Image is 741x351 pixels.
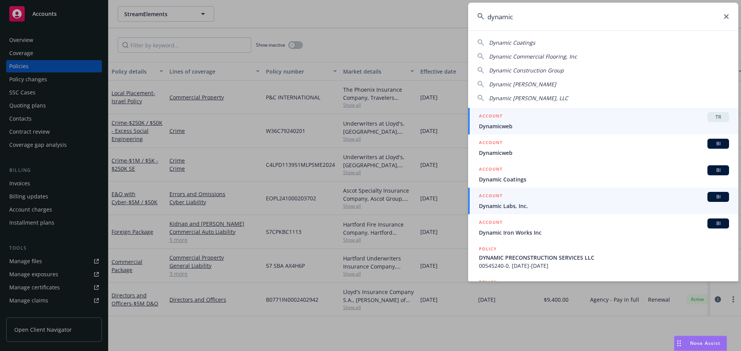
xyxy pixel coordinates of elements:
[479,245,497,253] h5: POLICY
[479,202,729,210] span: Dynamic Labs, Inc.
[489,81,556,88] span: Dynamic [PERSON_NAME]
[479,122,729,130] span: Dynamicweb
[479,192,502,201] h5: ACCOUNT
[479,218,502,228] h5: ACCOUNT
[479,175,729,183] span: Dynamic Coatings
[468,134,738,161] a: ACCOUNTBIDynamicweb
[690,340,721,346] span: Nova Assist
[479,254,729,262] span: DYNAMIC PRECONSTRUCTION SERVICES LLC
[468,241,738,274] a: POLICYDYNAMIC PRECONSTRUCTION SERVICES LLC00545240-0, [DATE]-[DATE]
[468,108,738,134] a: ACCOUNTTRDynamicweb
[479,112,502,121] h5: ACCOUNT
[479,139,502,148] h5: ACCOUNT
[674,336,727,351] button: Nova Assist
[711,193,726,200] span: BI
[468,3,738,30] input: Search...
[489,94,568,102] span: Dynamic [PERSON_NAME], LLC
[468,188,738,214] a: ACCOUNTBIDynamic Labs, Inc.
[489,67,564,74] span: Dynamic Construction Group
[674,336,684,351] div: Drag to move
[479,262,729,270] span: 00545240-0, [DATE]-[DATE]
[468,214,738,241] a: ACCOUNTBIDynamic Iron Works Inc
[479,228,729,237] span: Dynamic Iron Works Inc
[711,114,726,121] span: TR
[468,161,738,188] a: ACCOUNTBIDynamic Coatings
[479,149,729,157] span: Dynamicweb
[468,274,738,307] a: POLICY
[489,53,577,60] span: Dynamic Commercial Flooring, Inc
[489,39,535,46] span: Dynamic Coatings
[711,140,726,147] span: BI
[479,278,497,286] h5: POLICY
[711,167,726,174] span: BI
[479,165,502,175] h5: ACCOUNT
[711,220,726,227] span: BI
